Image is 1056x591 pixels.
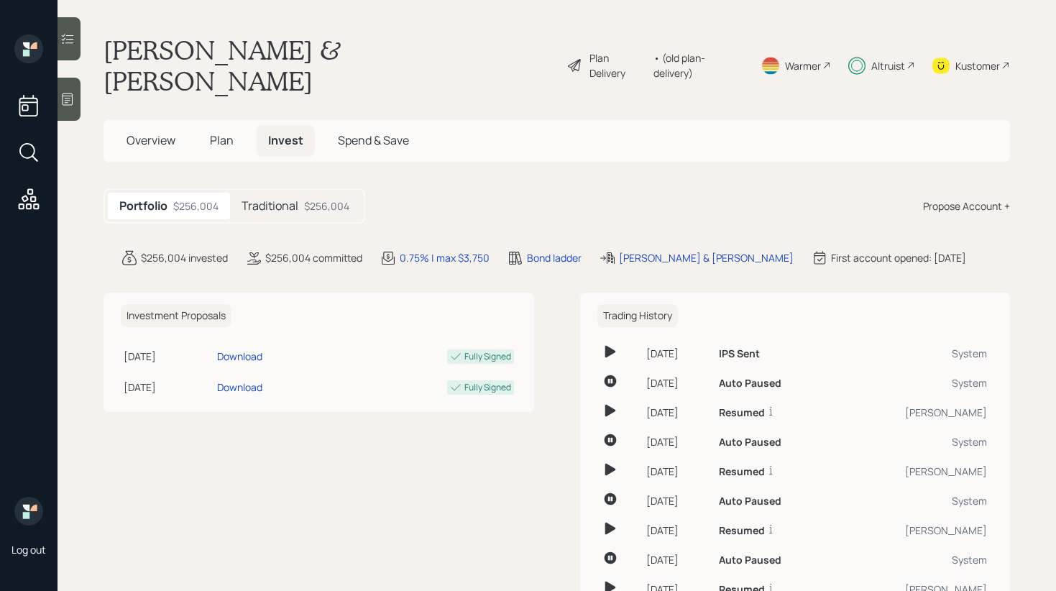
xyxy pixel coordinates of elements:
div: Warmer [785,58,821,73]
div: [PERSON_NAME] [842,405,987,420]
div: [DATE] [124,349,211,364]
div: Fully Signed [464,381,511,394]
span: Invest [268,132,303,148]
h6: IPS Sent [719,348,760,360]
div: Download [217,349,262,364]
div: System [842,434,987,449]
div: Propose Account + [923,198,1010,214]
div: Kustomer [955,58,1000,73]
span: Spend & Save [338,132,409,148]
h6: Resumed [719,407,765,419]
div: [DATE] [646,346,708,361]
div: System [842,552,987,567]
div: [DATE] [646,523,708,538]
div: Altruist [871,58,905,73]
div: $256,004 invested [141,250,228,265]
h1: [PERSON_NAME] & [PERSON_NAME] [104,35,555,96]
div: $256,004 [304,198,349,214]
h6: Auto Paused [719,495,781,508]
span: Overview [127,132,175,148]
h6: Auto Paused [719,377,781,390]
div: [DATE] [646,493,708,508]
div: System [842,493,987,508]
h6: Auto Paused [719,554,781,567]
div: System [842,346,987,361]
div: Plan Delivery [589,50,646,81]
div: [PERSON_NAME] [842,523,987,538]
div: $256,004 committed [265,250,362,265]
div: [DATE] [646,375,708,390]
div: [DATE] [646,552,708,567]
h6: Auto Paused [719,436,781,449]
h6: Investment Proposals [121,304,231,328]
div: [DATE] [124,380,211,395]
img: retirable_logo.png [14,497,43,526]
h5: Portfolio [119,199,167,213]
div: Bond ladder [527,250,582,265]
div: Log out [12,543,46,556]
div: Download [217,380,262,395]
h5: Traditional [242,199,298,213]
div: [DATE] [646,464,708,479]
h6: Resumed [719,466,765,478]
div: [PERSON_NAME] & [PERSON_NAME] [619,250,794,265]
div: First account opened: [DATE] [831,250,966,265]
div: $256,004 [173,198,219,214]
div: [PERSON_NAME] [842,464,987,479]
div: [DATE] [646,405,708,420]
div: System [842,375,987,390]
div: 0.75% | max $3,750 [400,250,490,265]
span: Plan [210,132,234,148]
div: • (old plan-delivery) [653,50,743,81]
div: [DATE] [646,434,708,449]
div: Fully Signed [464,350,511,363]
h6: Resumed [719,525,765,537]
h6: Trading History [597,304,678,328]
